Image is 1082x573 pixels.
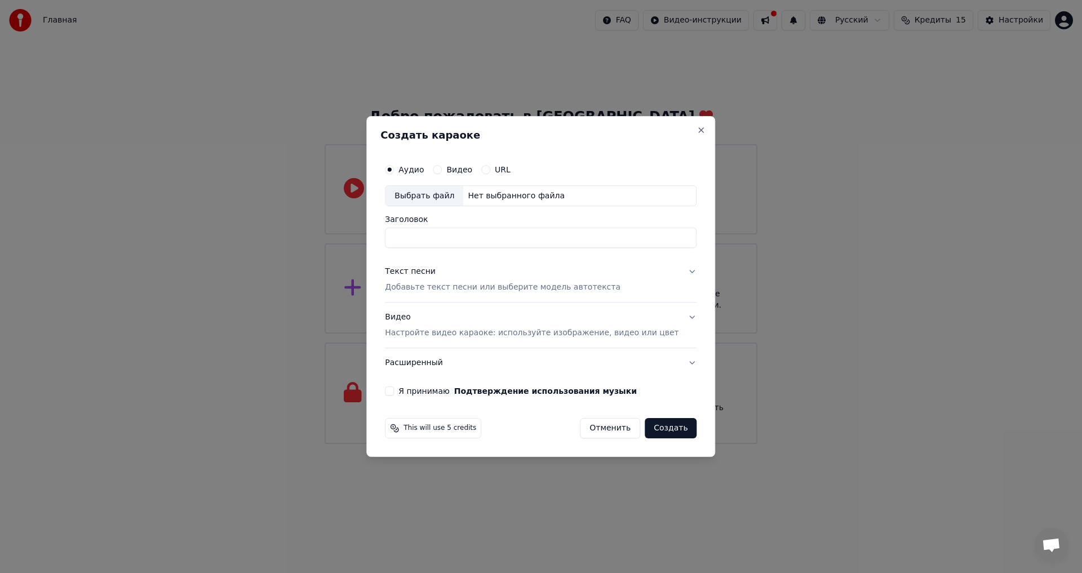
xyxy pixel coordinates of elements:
[385,216,697,224] label: Заголовок
[580,418,640,438] button: Отменить
[385,327,679,339] p: Настройте видео караоке: используйте изображение, видео или цвет
[495,166,511,174] label: URL
[398,387,637,395] label: Я принимаю
[446,166,472,174] label: Видео
[385,312,679,339] div: Видео
[454,387,637,395] button: Я принимаю
[403,424,476,433] span: This will use 5 credits
[385,282,620,294] p: Добавьте текст песни или выберите модель автотекста
[645,418,697,438] button: Создать
[385,303,697,348] button: ВидеоНастройте видео караоке: используйте изображение, видео или цвет
[385,348,697,377] button: Расширенный
[380,130,701,140] h2: Создать караоке
[385,257,697,303] button: Текст песниДобавьте текст песни или выберите модель автотекста
[385,186,463,206] div: Выбрать файл
[398,166,424,174] label: Аудио
[385,266,436,278] div: Текст песни
[463,190,569,202] div: Нет выбранного файла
